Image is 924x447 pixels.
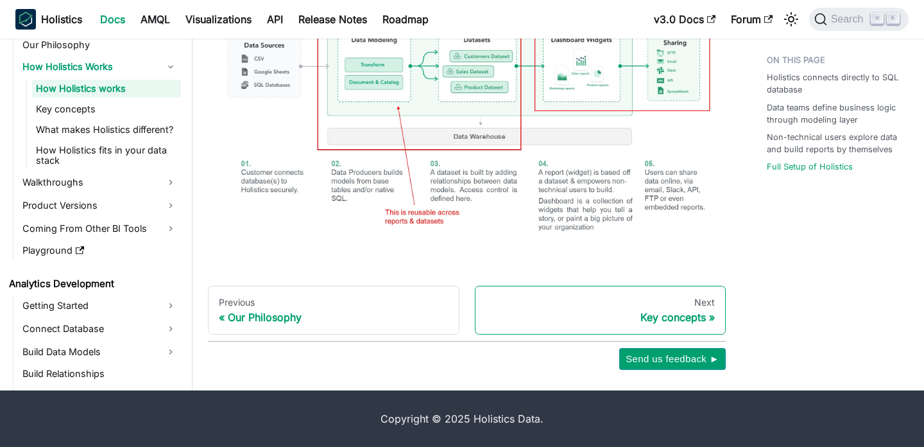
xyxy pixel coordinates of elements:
a: What makes Holistics different? [32,121,181,139]
button: Search (Command+K) [809,8,909,31]
nav: Docs pages [208,286,726,335]
a: Our Philosophy [19,36,181,54]
a: Docs [92,9,133,30]
a: Analytics Development [5,275,181,293]
a: PreviousOur Philosophy [208,286,459,335]
div: Previous [219,297,449,308]
a: Full Setup of Holistics [767,161,853,173]
a: Walkthroughs [19,172,181,193]
div: Next [486,297,715,308]
img: Holistics [15,9,36,30]
a: Holistics connects directly to SQL database [767,71,903,96]
a: API [259,9,291,30]
a: Build Data Models [19,342,181,362]
a: Product Versions [19,195,181,216]
kbd: K [887,13,900,24]
a: How Holistics works [32,80,181,98]
a: Non-technical users explore data and build reports by themselves [767,131,903,155]
b: Holistics [41,12,82,27]
button: Switch between dark and light mode (currently light mode) [781,9,801,30]
a: Key concepts [32,100,181,118]
a: Build Datasets [19,385,181,406]
a: Getting Started [19,295,181,316]
span: Search [827,13,871,25]
a: NextKey concepts [475,286,726,335]
kbd: ⌘ [871,13,884,24]
a: Coming From Other BI Tools [19,218,181,239]
a: Release Notes [291,9,375,30]
a: Connect Database [19,319,181,339]
span: Send us feedback ► [626,351,719,367]
a: HolisticsHolistics [15,9,82,30]
a: How Holistics Works [19,57,181,77]
a: Playground [19,241,181,259]
div: Our Philosophy [219,311,449,324]
a: Data teams define business logic through modeling layer [767,101,903,126]
a: Build Relationships [19,365,181,383]
a: How Holistics fits in your data stack [32,141,181,170]
a: Visualizations [178,9,259,30]
a: Forum [723,9,780,30]
a: v3.0 Docs [646,9,723,30]
a: Roadmap [375,9,436,30]
a: AMQL [133,9,178,30]
div: Key concepts [486,311,715,324]
button: Send us feedback ► [619,348,726,370]
div: Copyright © 2025 Holistics Data. [54,411,870,426]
